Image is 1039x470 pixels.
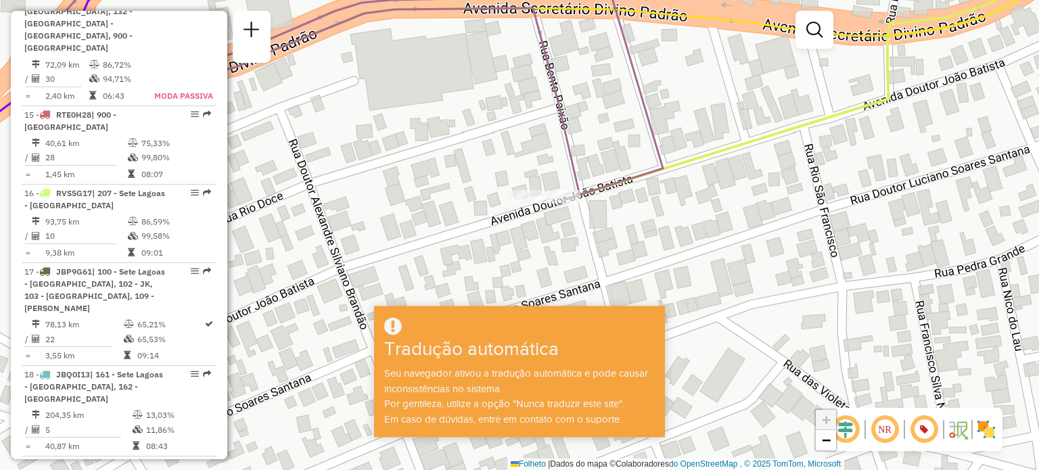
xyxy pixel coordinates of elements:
[25,424,28,434] font: /
[89,91,96,99] i: Tempo total em rota
[103,60,131,70] font: 86,72%
[32,217,40,225] i: Distância Total
[45,350,74,360] font: 3,55 km
[24,266,165,313] font: | 100 - Sete Lagoas - [GEOGRAPHIC_DATA], 102 - JK, 103 - [GEOGRAPHIC_DATA], 109 - [PERSON_NAME]
[32,335,40,343] i: Total de Atividades
[238,16,265,47] a: Nova sessão e pesquisa
[103,91,124,101] font: 06:43
[384,339,559,360] font: Tradução automática
[124,351,131,359] i: Tempo total em rota
[32,425,40,433] i: Total de Atividades
[869,413,901,446] span: Ocultar NR
[128,154,138,162] i: % de utilização da cubagem
[56,110,91,120] font: RTE0H28
[947,419,969,440] img: Fluxo de ruas
[133,425,143,433] i: % de utilização da cubagem
[191,110,199,118] em: Opções
[32,320,40,328] i: Distância Total
[137,350,159,360] font: 09:14
[191,267,199,275] em: Opções
[128,217,138,225] i: % de utilização do peso
[616,459,669,469] font: Colaboradores
[26,169,30,179] font: =
[45,333,55,344] font: 22
[137,319,166,329] font: 65,21%
[141,169,163,179] font: 08:07
[32,139,40,147] i: Distância Total
[89,60,99,68] i: % de utilização do peso
[141,152,170,162] font: 99,80%
[146,410,175,420] font: 13,03%
[45,74,55,84] font: 30
[25,74,28,84] font: /
[32,232,40,240] i: Total de Atividades
[26,350,30,360] font: =
[45,169,74,179] font: 1,45 km
[56,188,92,198] font: RVS5G17
[191,370,199,378] em: Opções
[124,335,134,343] i: % de utilização da cubagem
[26,91,30,101] font: =
[141,248,163,258] font: 09:01
[822,411,831,428] font: +
[141,216,170,227] font: 86,59%
[24,266,39,277] font: 17 -
[816,430,836,450] a: Diminuir o zoom
[384,398,624,409] font: Por gentileza, utilize a opção "Nunca traduzir este site".
[511,459,546,469] a: Folheto
[133,442,139,450] i: Tempo total em rota
[975,419,997,440] img: Exibir/Ocultar setores
[26,248,30,258] font: =
[203,370,211,378] em: Rota exportada
[128,139,138,147] i: % de utilização do peso
[103,74,131,84] font: 94,71%
[141,138,170,148] font: 75,33%
[822,431,831,448] font: −
[24,188,165,210] font: | 207 - Sete Lagoas - [GEOGRAPHIC_DATA]
[24,110,116,132] font: | 900 - [GEOGRAPHIC_DATA]
[45,424,50,434] font: 5
[205,320,213,328] i: Rota otimizada
[141,231,170,241] font: 99,58%
[32,154,40,162] i: Total de Atividades
[137,333,166,344] font: 65,53%
[45,319,79,329] font: 78,13 km
[56,369,90,379] font: JBQ0I13
[24,188,39,198] font: 16 -
[24,369,39,379] font: 18 -
[548,459,550,469] font: |
[32,74,40,83] i: Total de Atividades
[128,232,138,240] i: % de utilização da cubagem
[191,189,199,197] em: Opções
[56,266,92,277] font: JBP9G61
[45,138,79,148] font: 40,61 km
[550,459,616,469] font: Dados do mapa ©
[519,459,546,469] font: Folheto
[384,368,648,394] font: Seu navegador ativou a tradução automática e pode causar inconsistências no sistema.
[203,189,211,197] em: Rota exportada
[146,441,168,451] font: 08:43
[45,441,79,451] font: 40,87 km
[25,333,28,344] font: /
[908,413,940,446] span: Exibir número da rota
[203,267,211,275] em: Rota exportada
[24,369,163,404] font: | 161 - Sete Lagoas - [GEOGRAPHIC_DATA], 162 - [GEOGRAPHIC_DATA]
[128,170,135,178] i: Tempo total em rota
[146,424,175,434] font: 11,86%
[26,441,30,451] font: =
[669,459,841,469] a: do OpenStreetMap , © 2025 TomTom, Microsoft
[32,60,40,68] i: Distância Total
[801,16,828,43] a: Filtros de exibição
[816,410,836,430] a: Ampliar
[128,248,135,256] i: Tempo total em rota
[203,110,211,118] em: Rota exportada
[124,320,134,328] i: % de utilização do peso
[45,410,84,420] font: 204,35 km
[89,74,99,83] i: % de utilização da cubagem
[24,110,39,120] font: 15 -
[45,91,74,101] font: 2,40 km
[45,248,74,258] font: 9,38 km
[133,410,143,419] i: % de utilização do peso
[384,414,622,425] font: Em caso de dúvidas, entre em contato com o suporte.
